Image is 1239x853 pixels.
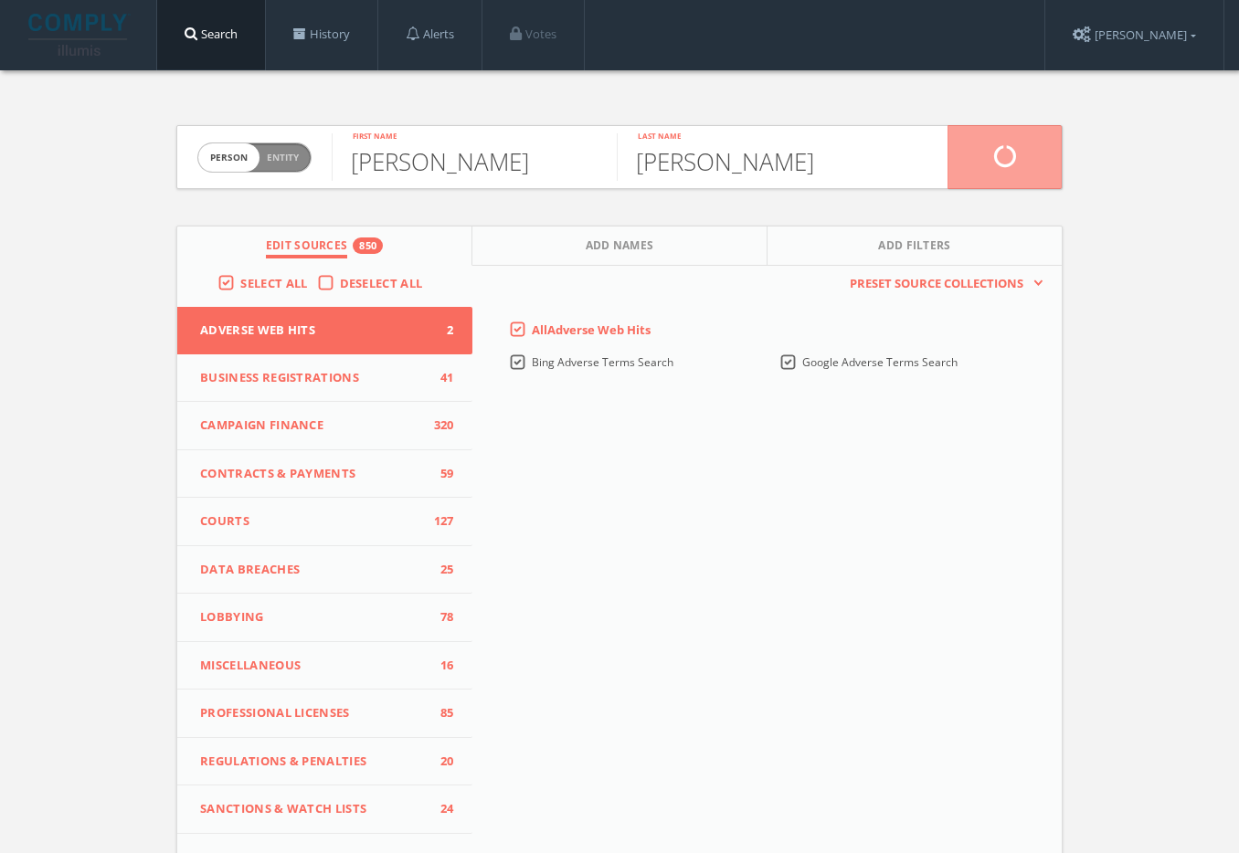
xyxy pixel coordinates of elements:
[200,512,427,531] span: Courts
[200,369,427,387] span: Business Registrations
[802,354,958,370] span: Google Adverse Terms Search
[427,753,454,771] span: 20
[878,237,951,258] span: Add Filters
[427,608,454,627] span: 78
[427,416,454,435] span: 320
[427,512,454,531] span: 127
[177,354,472,403] button: Business Registrations41
[177,690,472,738] button: Professional Licenses85
[200,416,427,435] span: Campaign Finance
[586,237,654,258] span: Add Names
[177,307,472,354] button: Adverse Web Hits2
[177,546,472,595] button: Data Breaches25
[200,800,427,818] span: Sanctions & Watch Lists
[472,226,768,266] button: Add Names
[427,321,454,340] span: 2
[177,642,472,690] button: Miscellaneous16
[353,237,383,254] div: 850
[200,465,427,483] span: Contracts & Payments
[200,561,427,579] span: Data Breaches
[841,275,1032,293] span: Preset Source Collections
[198,143,259,172] span: person
[427,657,454,675] span: 16
[266,237,348,258] span: Edit Sources
[200,704,427,722] span: Professional Licenses
[532,321,651,338] span: All Adverse Web Hits
[177,785,472,834] button: Sanctions & Watch Lists24
[200,753,427,771] span: Regulations & Penalties
[177,450,472,499] button: Contracts & Payments59
[768,226,1062,266] button: Add Filters
[177,498,472,546] button: Courts127
[177,738,472,786] button: Regulations & Penalties20
[841,275,1043,293] button: Preset Source Collections
[177,402,472,450] button: Campaign Finance320
[177,226,472,266] button: Edit Sources850
[267,151,299,164] span: Entity
[340,275,423,291] span: Deselect All
[240,275,307,291] span: Select All
[177,594,472,642] button: Lobbying78
[200,608,427,627] span: Lobbying
[200,657,427,675] span: Miscellaneous
[427,704,454,722] span: 85
[200,321,427,340] span: Adverse Web Hits
[427,561,454,579] span: 25
[427,800,454,818] span: 24
[28,14,131,56] img: illumis
[532,354,673,370] span: Bing Adverse Terms Search
[427,465,454,483] span: 59
[427,369,454,387] span: 41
